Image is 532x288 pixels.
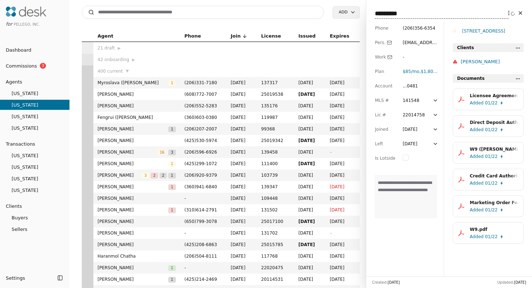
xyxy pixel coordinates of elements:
[485,153,498,160] span: 01/22
[168,125,176,133] button: 1
[375,155,396,162] div: Is Lotside
[330,241,355,248] span: [DATE]
[6,21,12,27] span: for
[98,114,176,121] span: Fengrui ([PERSON_NAME]
[185,219,217,224] span: ( 650 ) 799 - 3078
[168,160,176,167] button: 1
[485,206,498,214] span: 01/22
[372,280,400,285] div: Created:
[330,172,355,179] span: [DATE]
[403,140,418,147] div: [DATE]
[375,68,396,75] div: Plan
[231,160,253,167] span: [DATE]
[403,69,419,74] span: $85 /mo
[160,173,167,179] span: 2
[185,32,201,40] span: Phone
[185,103,217,108] span: ( 206 ) 552 - 5283
[330,32,349,40] span: Expires
[485,126,498,133] span: 01/22
[98,253,176,260] span: Haranmol Chatha
[453,195,524,217] button: Marketing Order Form ([PERSON_NAME]).pdfAdded01/22
[457,44,474,51] span: Clients
[168,276,176,283] button: 1
[6,7,46,17] img: Desk
[40,63,46,69] span: 3
[261,149,290,156] span: 139458
[403,40,438,67] span: [EMAIL_ADDRESS][PERSON_NAME][DOMAIN_NAME]
[231,206,253,214] span: [DATE]
[98,91,176,98] span: [PERSON_NAME]
[185,150,217,155] span: ( 206 ) 596 - 6926
[330,183,355,190] span: [DATE]
[98,149,157,156] span: [PERSON_NAME]
[298,183,321,190] span: [DATE]
[98,241,176,248] span: [PERSON_NAME]
[261,206,290,214] span: 131502
[470,199,518,206] div: Marketing Order Form ([PERSON_NAME]).pdf
[470,233,484,240] span: Added
[126,68,129,74] span: ▼
[470,206,484,214] span: Added
[98,102,176,109] span: [PERSON_NAME]
[403,97,431,104] div: 141548
[497,280,526,285] div: Updated:
[185,173,217,178] span: ( 206 ) 920 - 9379
[330,91,355,98] span: [DATE]
[231,241,253,248] span: [DATE]
[261,276,290,283] span: 20114531
[330,79,355,86] span: [DATE]
[375,140,396,147] div: Left
[330,195,355,202] span: [DATE]
[14,22,40,26] span: Pellego, Inc.
[403,126,418,133] div: [DATE]
[261,253,290,260] span: 117768
[298,137,321,144] span: [DATE]
[168,173,176,179] span: 1
[261,183,290,190] span: 139347
[261,79,290,86] span: 137317
[470,119,518,126] div: Direct Deposit Authorization.pdf
[470,146,518,153] div: W9 ([PERSON_NAME]).pdf
[470,99,484,107] span: Added
[375,111,396,119] div: Lic #
[403,82,438,90] div: ...0481
[185,242,217,247] span: ( 425 ) 208 - 6863
[231,114,253,121] span: [DATE]
[231,79,253,86] span: [DATE]
[168,161,176,167] span: 1
[98,125,169,133] span: [PERSON_NAME]
[298,102,321,109] span: [DATE]
[168,149,176,156] button: 3
[132,57,135,63] span: ▶
[330,160,355,167] span: [DATE]
[151,173,158,179] span: 2
[261,91,290,98] span: 25019538
[3,272,55,284] button: Settings
[151,172,158,179] button: 2
[185,161,217,166] span: ( 425 ) 299 - 1072
[98,264,169,271] span: [PERSON_NAME]
[453,142,524,164] button: W9 ([PERSON_NAME]).pdfAdded01/22
[453,89,524,110] button: Licensee Agreement.pdfAdded01/22
[185,126,217,132] span: ( 206 ) 207 - 2007
[168,126,176,132] span: 1
[403,69,421,74] span: ,
[185,195,222,202] span: -
[333,6,359,18] button: Add
[185,115,217,120] span: ( 360 ) 603 - 0380
[231,125,253,133] span: [DATE]
[185,92,217,97] span: ( 608 ) 772 - 7007
[98,137,176,144] span: [PERSON_NAME]
[185,138,217,143] span: ( 425 ) 530 - 5974
[261,195,290,202] span: 109448
[231,195,253,202] span: [DATE]
[485,233,498,240] span: 01/22
[98,229,176,237] span: [PERSON_NAME]
[261,32,281,40] span: License
[453,169,524,190] button: Credit Card Authorization.pdfAdded01/22
[231,264,253,271] span: [DATE]
[98,56,176,63] div: 42 onboarding
[168,150,176,155] span: 3
[231,172,253,179] span: [DATE]
[461,58,524,65] div: [PERSON_NAME]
